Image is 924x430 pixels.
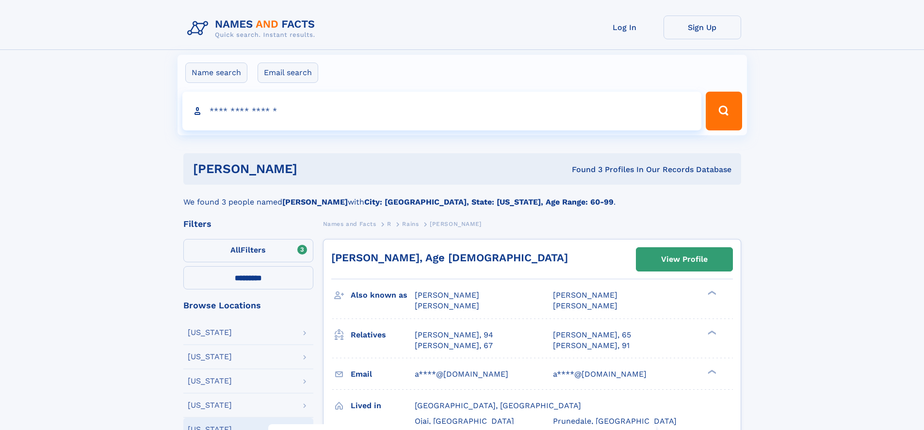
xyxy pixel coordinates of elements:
[415,290,479,300] span: [PERSON_NAME]
[351,398,415,414] h3: Lived in
[402,221,419,227] span: Rains
[188,401,232,409] div: [US_STATE]
[188,329,232,336] div: [US_STATE]
[415,301,479,310] span: [PERSON_NAME]
[351,366,415,382] h3: Email
[183,220,313,228] div: Filters
[553,340,630,351] a: [PERSON_NAME], 91
[282,197,348,207] b: [PERSON_NAME]
[351,327,415,343] h3: Relatives
[661,248,708,271] div: View Profile
[435,164,731,175] div: Found 3 Profiles In Our Records Database
[230,245,241,255] span: All
[705,329,717,335] div: ❯
[553,290,617,300] span: [PERSON_NAME]
[182,92,702,130] input: search input
[402,218,419,230] a: Rains
[183,185,741,208] div: We found 3 people named with .
[188,353,232,361] div: [US_STATE]
[415,330,493,340] a: [PERSON_NAME], 94
[415,401,581,410] span: [GEOGRAPHIC_DATA], [GEOGRAPHIC_DATA]
[415,340,493,351] a: [PERSON_NAME], 67
[636,248,732,271] a: View Profile
[415,416,514,426] span: Ojai, [GEOGRAPHIC_DATA]
[331,252,568,264] a: [PERSON_NAME], Age [DEMOGRAPHIC_DATA]
[705,290,717,296] div: ❯
[183,301,313,310] div: Browse Locations
[183,16,323,42] img: Logo Names and Facts
[188,377,232,385] div: [US_STATE]
[553,416,677,426] span: Prunedale, [GEOGRAPHIC_DATA]
[706,92,742,130] button: Search Button
[387,221,391,227] span: R
[351,287,415,303] h3: Also known as
[364,197,614,207] b: City: [GEOGRAPHIC_DATA], State: [US_STATE], Age Range: 60-99
[387,218,391,230] a: R
[323,218,376,230] a: Names and Facts
[183,239,313,262] label: Filters
[553,330,631,340] a: [PERSON_NAME], 65
[586,16,664,39] a: Log In
[193,163,435,175] h1: [PERSON_NAME]
[705,368,717,375] div: ❯
[553,301,617,310] span: [PERSON_NAME]
[258,63,318,83] label: Email search
[430,221,482,227] span: [PERSON_NAME]
[185,63,247,83] label: Name search
[664,16,741,39] a: Sign Up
